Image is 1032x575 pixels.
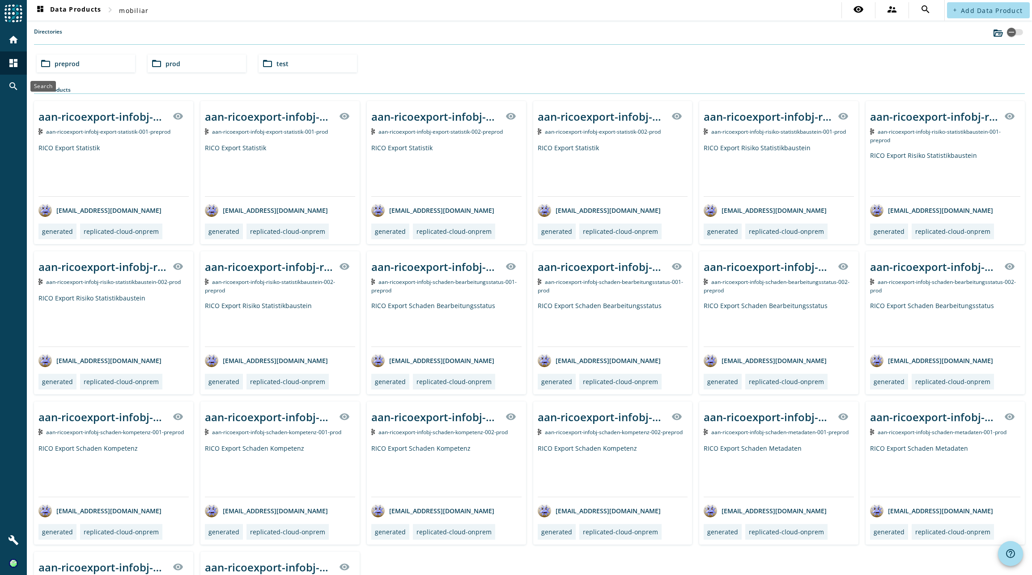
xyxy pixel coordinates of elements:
div: generated [874,227,905,236]
mat-icon: search [920,4,931,15]
img: Kafka Topic: aan-ricoexport-infobj-schaden-bearbeitungsstatus-001-preprod [371,279,375,285]
img: avatar [704,203,717,217]
span: mobiliar [119,6,149,15]
div: aan-ricoexport-infobj-schaden-bearbeitungsstatus-002-_stage_ [870,259,999,274]
img: Kafka Topic: aan-ricoexport-infobj-export-statistik-002-prod [538,128,542,135]
div: RICO Export Risiko Statistikbaustein [205,301,355,347]
span: Kafka Topic: aan-ricoexport-infobj-schaden-kompetenz-001-prod [212,428,341,436]
div: generated [375,377,406,386]
span: Kafka Topic: aan-ricoexport-infobj-schaden-kompetenz-002-prod [378,428,508,436]
img: avatar [38,203,52,217]
div: generated [42,227,73,236]
div: RICO Export Schaden Kompetenz [538,444,688,497]
span: Kafka Topic: aan-ricoexport-infobj-export-statistik-002-preprod [378,128,503,135]
img: Kafka Topic: aan-ricoexport-infobj-schaden-metadaten-001-prod [870,429,874,435]
div: RICO Export Statistik [538,144,688,196]
button: Data Products [31,2,105,18]
div: aan-ricoexport-infobj-export-statistik-002-_stage_ [538,109,667,124]
div: RICO Export Schaden Metadaten [870,444,1020,497]
div: generated [208,528,239,536]
mat-icon: visibility [1004,411,1015,422]
span: Kafka Topic: aan-ricoexport-infobj-schaden-kompetenz-002-preprod [545,428,683,436]
div: aan-ricoexport-infobj-schaden-metadaten-002-_stage_ [205,560,334,575]
div: [EMAIL_ADDRESS][DOMAIN_NAME] [704,203,827,217]
div: [EMAIL_ADDRESS][DOMAIN_NAME] [205,504,328,517]
div: aan-ricoexport-infobj-risiko-statistikbaustein-002-_stage_ [205,259,334,274]
img: Kafka Topic: aan-ricoexport-infobj-risiko-statistikbaustein-002-prod [38,279,42,285]
div: generated [375,227,406,236]
mat-icon: visibility [838,411,849,422]
img: Kafka Topic: aan-ricoexport-infobj-schaden-kompetenz-001-prod [205,429,209,435]
div: replicated-cloud-onprem [84,528,159,536]
div: [EMAIL_ADDRESS][DOMAIN_NAME] [704,504,827,517]
div: aan-ricoexport-infobj-export-statistik-001-_stage_ [38,109,167,124]
div: RICO Export Statistik [38,144,189,196]
mat-icon: add [952,8,957,13]
img: Kafka Topic: aan-ricoexport-infobj-export-statistik-001-preprod [38,128,42,135]
div: replicated-cloud-onprem [416,528,492,536]
mat-icon: build [8,535,19,545]
div: aan-ricoexport-infobj-risiko-statistikbaustein-001-_stage_ [704,109,832,124]
div: [EMAIL_ADDRESS][DOMAIN_NAME] [38,504,161,517]
img: Kafka Topic: aan-ricoexport-infobj-schaden-bearbeitungsstatus-001-prod [538,279,542,285]
mat-icon: visibility [339,562,350,572]
div: replicated-cloud-onprem [84,227,159,236]
div: aan-ricoexport-infobj-schaden-metadaten-001-_stage_ [870,410,999,424]
img: Kafka Topic: aan-ricoexport-infobj-schaden-kompetenz-002-preprod [538,429,542,435]
div: [EMAIL_ADDRESS][DOMAIN_NAME] [371,504,494,517]
div: RICO Export Risiko Statistikbaustein [704,144,854,196]
div: [EMAIL_ADDRESS][DOMAIN_NAME] [371,203,494,217]
img: spoud-logo.svg [4,4,22,22]
div: generated [874,528,905,536]
span: Kafka Topic: aan-ricoexport-infobj-schaden-bearbeitungsstatus-002-prod [870,278,1016,294]
img: avatar [870,203,883,217]
span: Kafka Topic: aan-ricoexport-infobj-risiko-statistikbaustein-001-prod [711,128,846,135]
div: aan-ricoexport-infobj-risiko-statistikbaustein-001-_stage_ [870,109,999,124]
img: avatar [538,203,551,217]
div: RICO Export Risiko Statistikbaustein [38,294,189,347]
div: replicated-cloud-onprem [583,528,658,536]
mat-icon: help_outline [1005,548,1016,559]
img: avatar [870,504,883,517]
div: aan-ricoexport-infobj-schaden-metadaten-001-_stage_ [704,410,832,424]
img: avatar [205,504,218,517]
mat-icon: visibility [671,411,682,422]
mat-icon: visibility [505,261,516,272]
div: generated [874,377,905,386]
mat-icon: visibility [1004,111,1015,122]
div: generated [208,227,239,236]
span: Kafka Topic: aan-ricoexport-infobj-risiko-statistikbaustein-001-preprod [870,128,1001,144]
img: avatar [38,354,52,367]
div: [EMAIL_ADDRESS][DOMAIN_NAME] [371,354,494,367]
span: Data Products [35,5,101,16]
div: [EMAIL_ADDRESS][DOMAIN_NAME] [870,354,993,367]
div: [EMAIL_ADDRESS][DOMAIN_NAME] [704,354,827,367]
span: Kafka Topic: aan-ricoexport-infobj-risiko-statistikbaustein-002-prod [46,278,181,286]
span: Kafka Topic: aan-ricoexport-infobj-schaden-kompetenz-001-preprod [46,428,184,436]
mat-icon: dashboard [8,58,19,68]
div: replicated-cloud-onprem [749,227,824,236]
mat-icon: visibility [838,261,849,272]
div: replicated-cloud-onprem [583,377,658,386]
img: avatar [38,504,52,517]
div: [EMAIL_ADDRESS][DOMAIN_NAME] [538,354,661,367]
div: aan-ricoexport-infobj-risiko-statistikbaustein-002-_stage_ [38,259,167,274]
div: replicated-cloud-onprem [749,528,824,536]
img: Kafka Topic: aan-ricoexport-infobj-export-statistik-001-prod [205,128,209,135]
div: generated [541,227,572,236]
mat-icon: folder_open [262,58,273,69]
mat-icon: visibility [339,261,350,272]
mat-icon: home [8,34,19,45]
div: RICO Export Statistik [371,144,522,196]
span: preprod [55,59,80,68]
img: Kafka Topic: aan-ricoexport-infobj-export-statistik-002-preprod [371,128,375,135]
mat-icon: visibility [505,111,516,122]
div: replicated-cloud-onprem [583,227,658,236]
img: avatar [371,203,385,217]
div: generated [707,528,738,536]
div: aan-ricoexport-infobj-export-statistik-001-_stage_ [205,109,334,124]
div: replicated-cloud-onprem [915,528,990,536]
div: generated [208,377,239,386]
img: avatar [371,504,385,517]
div: RICO Export Risiko Statistikbaustein [870,151,1020,196]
